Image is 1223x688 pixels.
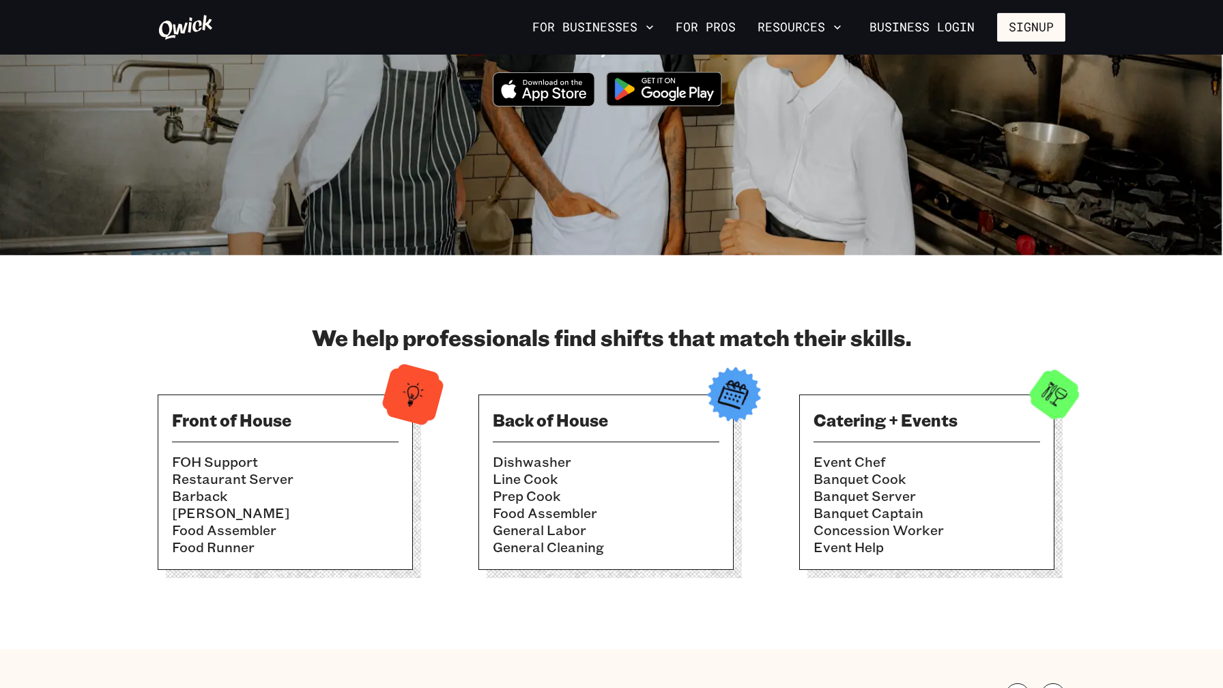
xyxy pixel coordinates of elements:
img: Get it on Google Play [598,63,730,115]
li: Banquet Captain [814,504,1040,521]
li: Event Chef [814,453,1040,470]
li: Banquet Cook [814,470,1040,487]
h3: Catering + Events [814,409,1040,431]
li: General Labor [493,521,719,539]
li: Event Help [814,539,1040,556]
li: Line Cook [493,470,719,487]
li: Prep Cook [493,487,719,504]
h3: Back of House [493,409,719,431]
li: Food Runner [172,539,399,556]
button: Resources [752,16,847,39]
li: Food Assembler [493,504,719,521]
li: Banquet Server [814,487,1040,504]
li: Food Assembler [172,521,399,539]
a: For Pros [670,16,741,39]
li: FOH Support [172,453,399,470]
button: For Businesses [527,16,659,39]
li: [PERSON_NAME] [172,504,399,521]
h2: We help professionals find shifts that match their skills. [158,324,1065,351]
li: Restaurant Server [172,470,399,487]
h3: Front of House [172,409,399,431]
a: Download on the App Store [493,95,595,109]
a: Business Login [858,13,986,42]
li: Concession Worker [814,521,1040,539]
button: Signup [997,13,1065,42]
h1: WORK IN HOSPITALITY, WHENEVER YOU WANT. [308,27,915,58]
li: Barback [172,487,399,504]
li: Dishwasher [493,453,719,470]
li: General Cleaning [493,539,719,556]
